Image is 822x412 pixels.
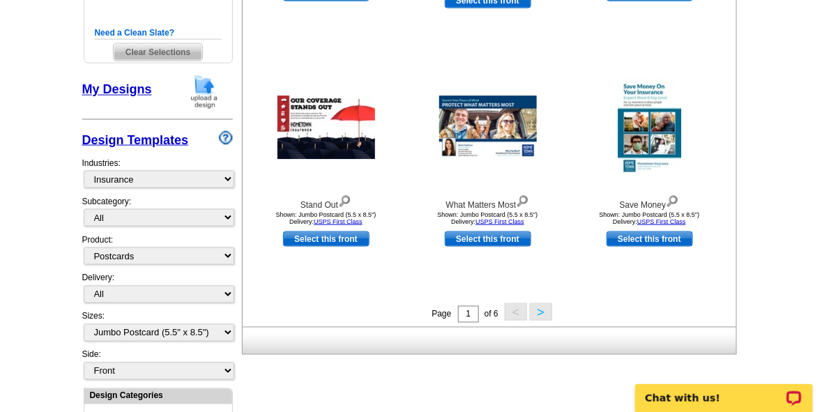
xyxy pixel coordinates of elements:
img: Stand Out [277,96,375,160]
img: design-wizard-help-icon.png [219,131,233,145]
div: Design Categories [84,389,232,402]
div: Sizes: [82,310,233,349]
div: Industries: [82,150,233,195]
img: view design details [338,192,351,208]
img: view design details [666,192,679,208]
img: Save Money [618,79,681,176]
a: USPS First Class [637,218,686,225]
img: upload-design [186,74,222,109]
div: Side: [82,349,233,381]
div: Shown: Jumbo Postcard (5.5 x 8.5") Delivery: [411,211,565,225]
button: < [505,303,527,321]
span: Page [432,310,451,319]
a: Design Templates [82,133,189,147]
div: Shown: Jumbo Postcard (5.5 x 8.5") Delivery: [250,211,403,225]
span: of 6 [485,310,498,319]
button: > [530,303,552,321]
div: Delivery: [82,272,233,310]
a: My Designs [82,83,152,97]
div: What Matters Most [411,192,565,211]
a: USPS First Class [475,218,524,225]
img: What Matters Most [439,96,537,160]
span: Clear Selections [114,44,202,61]
h5: Need a Clean Slate? [95,26,222,40]
img: view design details [516,192,529,208]
div: Shown: Jumbo Postcard (5.5 x 8.5") Delivery: [573,211,726,225]
iframe: LiveChat chat widget [626,368,822,412]
div: Save Money [573,192,726,211]
a: use this design [445,231,531,247]
div: Subcategory: [82,195,233,234]
a: use this design [283,231,370,247]
a: USPS First Class [314,218,363,225]
div: Product: [82,234,233,272]
a: use this design [607,231,693,247]
div: Stand Out [250,192,403,211]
